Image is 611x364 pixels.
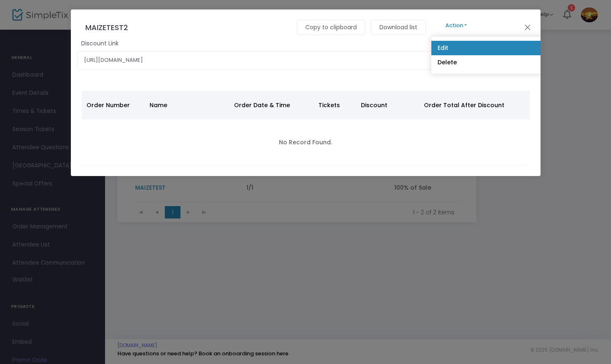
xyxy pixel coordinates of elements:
[82,91,530,165] div: Data table
[150,101,167,109] span: Name
[81,39,119,48] m-panel-subtitle: Discount Link
[234,101,290,109] span: Order Date & Time
[87,130,525,155] div: No Record Found.
[85,22,136,33] h4: MAIZETEST2
[424,101,504,109] span: Order Total After Discount
[431,21,481,30] button: Action
[522,22,533,33] button: Close
[87,101,130,109] span: Order Number
[361,101,387,109] span: Discount
[318,101,340,109] span: Tickets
